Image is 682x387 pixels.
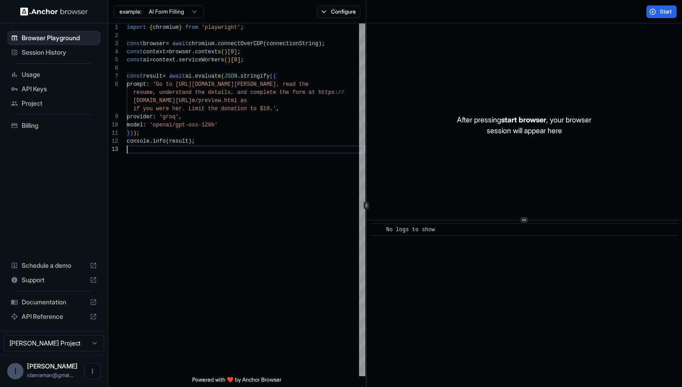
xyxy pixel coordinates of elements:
[149,138,152,145] span: .
[108,23,118,32] div: 1
[240,57,244,63] span: ;
[127,114,153,120] span: provider
[22,48,97,57] span: Session History
[153,138,166,145] span: info
[660,8,673,15] span: Start
[143,49,166,55] span: context
[240,24,244,31] span: ;
[230,57,234,63] span: [
[22,84,97,93] span: API Keys
[202,24,240,31] span: 'playwright'
[270,73,273,79] span: (
[169,49,192,55] span: browser
[237,73,240,79] span: .
[108,40,118,48] div: 3
[20,7,88,16] img: Anchor Logo
[7,363,23,379] div: I
[153,24,179,31] span: chromium
[143,122,146,128] span: :
[7,82,101,96] div: API Keys
[108,121,118,129] div: 10
[227,57,230,63] span: )
[143,57,149,63] span: ai
[224,49,227,55] span: )
[143,41,166,47] span: browser
[234,57,237,63] span: 0
[153,81,289,88] span: 'Go to [URL][DOMAIN_NAME][PERSON_NAME], re
[214,41,217,47] span: .
[192,49,195,55] span: .
[185,24,198,31] span: from
[27,372,74,378] span: idanraman@gmail.com
[22,99,97,108] span: Project
[195,73,221,79] span: evaluate
[273,73,276,79] span: {
[149,57,152,63] span: =
[130,130,133,136] span: )
[108,129,118,137] div: 11
[192,73,195,79] span: .
[127,130,130,136] span: }
[237,57,240,63] span: ]
[127,122,143,128] span: model
[108,80,118,89] div: 8
[120,8,142,15] span: example:
[7,295,101,309] div: Documentation
[221,49,224,55] span: (
[172,41,189,47] span: await
[322,41,325,47] span: ;
[179,57,224,63] span: serviceWorkers
[230,49,234,55] span: 0
[153,114,156,120] span: :
[169,73,185,79] span: await
[127,49,143,55] span: const
[22,312,86,321] span: API Reference
[146,81,149,88] span: :
[166,138,169,145] span: (
[22,121,97,130] span: Billing
[108,72,118,80] div: 7
[7,258,101,273] div: Schedule a demo
[149,122,217,128] span: 'openai/gpt-oss-120b'
[234,49,237,55] span: ]
[133,106,276,112] span: if you were her. Limit the donation to $10.'
[175,57,179,63] span: .
[276,106,279,112] span: ,
[153,57,175,63] span: context
[108,113,118,121] div: 9
[137,130,140,136] span: ;
[224,57,227,63] span: (
[133,130,136,136] span: )
[7,118,101,133] div: Billing
[166,49,169,55] span: =
[22,275,86,284] span: Support
[127,57,143,63] span: const
[127,138,149,145] span: console
[195,49,221,55] span: contexts
[108,64,118,72] div: 6
[22,298,86,307] span: Documentation
[84,363,101,379] button: Open menu
[7,96,101,111] div: Project
[224,73,237,79] span: JSON
[127,41,143,47] span: const
[7,45,101,60] div: Session History
[237,49,240,55] span: ;
[108,56,118,64] div: 5
[179,114,182,120] span: ,
[133,98,192,104] span: [DOMAIN_NAME][URL]
[218,41,263,47] span: connectOverCDP
[289,81,309,88] span: ad the
[133,89,295,96] span: resume, understand the details, and complete the f
[317,5,361,18] button: Configure
[27,362,78,370] span: Idan Raman
[318,41,322,47] span: )
[192,138,195,145] span: ;
[189,41,215,47] span: chromium
[108,145,118,154] div: 13
[189,138,192,145] span: )
[192,376,281,387] span: Powered with ❤️ by Anchor Browser
[240,73,270,79] span: stringify
[263,41,267,47] span: (
[22,261,86,270] span: Schedule a demo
